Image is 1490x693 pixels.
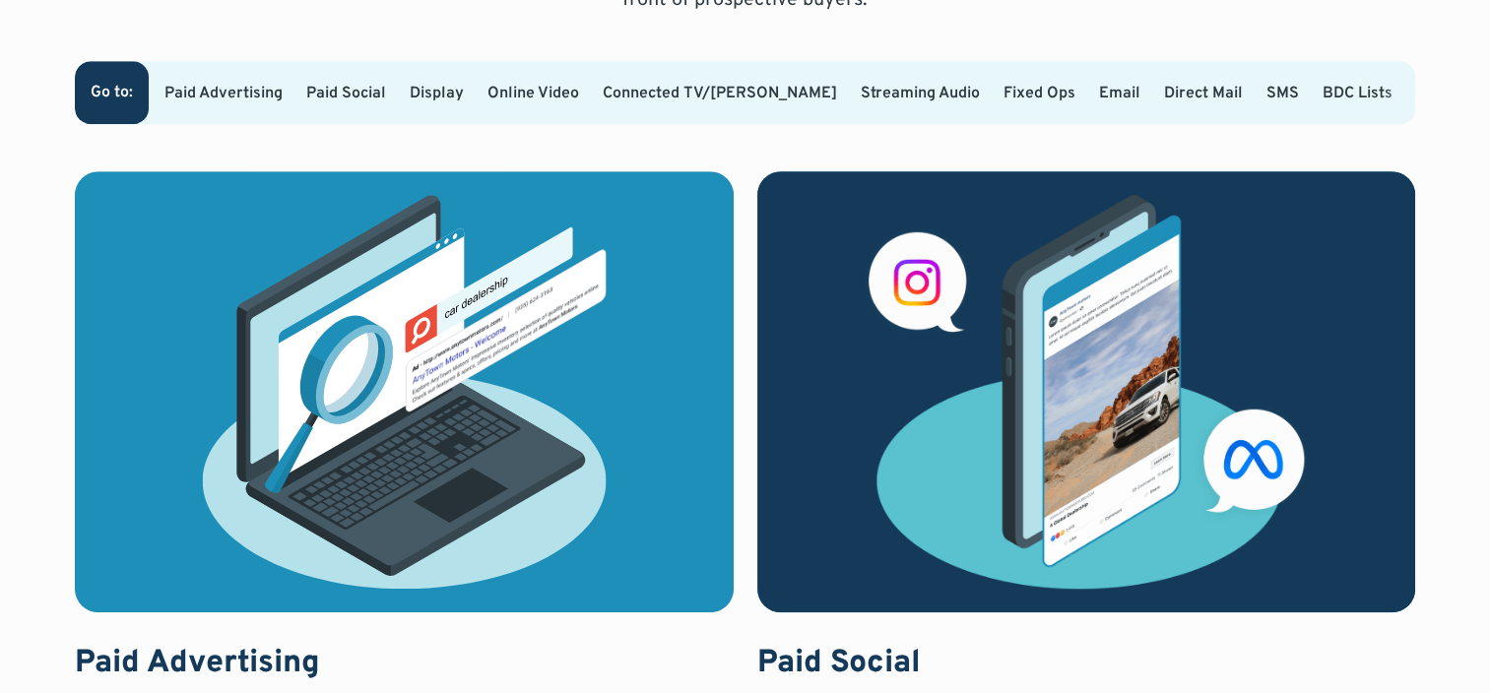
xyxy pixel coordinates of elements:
[1099,84,1140,103] a: Email
[75,644,700,685] h3: Paid Advertising
[1004,84,1075,103] a: Fixed Ops
[1164,84,1243,103] a: Direct Mail
[306,84,386,103] a: Paid Social
[1323,84,1393,103] a: BDC Lists
[91,85,133,100] div: Go to:
[861,84,980,103] a: Streaming Audio
[1266,84,1299,103] a: SMS
[410,84,464,103] a: Display
[757,644,1383,685] h3: Paid Social
[487,84,579,103] a: Online Video
[164,84,283,103] a: Paid Advertising
[603,84,837,103] a: Connected TV/[PERSON_NAME]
